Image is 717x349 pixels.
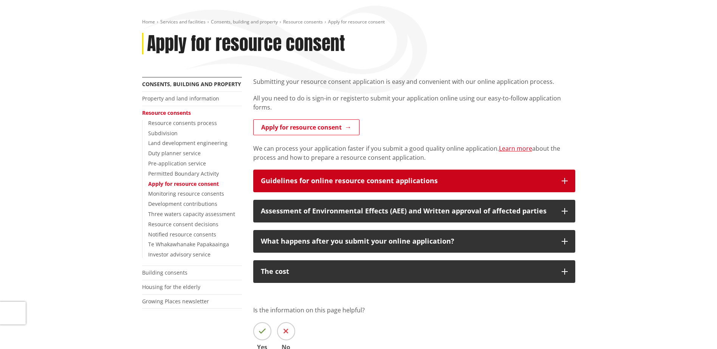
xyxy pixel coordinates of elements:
a: Growing Places newsletter [142,298,209,305]
button: What happens after you submit your online application? [253,230,575,253]
p: We can process your application faster if you submit a good quality online application. about the... [253,144,575,162]
iframe: Messenger Launcher [682,317,709,344]
a: Resource consent decisions [148,221,218,228]
a: Duty planner service [148,150,201,157]
a: Development contributions [148,200,217,207]
span: Submitting your resource consent application is easy and convenient with our online application p... [253,77,554,86]
a: Resource consents [283,19,323,25]
div: The cost [261,268,554,275]
a: Consents, building and property [211,19,278,25]
a: Three waters capacity assessment [148,210,235,218]
a: Consents, building and property [142,80,241,88]
div: Assessment of Environmental Effects (AEE) and Written approval of affected parties [261,207,554,215]
a: Monitoring resource consents [148,190,224,197]
div: Guidelines for online resource consent applications [261,177,554,185]
button: Guidelines for online resource consent applications [253,170,575,192]
a: Resource consents process [148,119,217,127]
a: Resource consents [142,109,191,116]
button: The cost [253,260,575,283]
a: Permitted Boundary Activity [148,170,219,177]
a: Learn more [499,144,532,153]
p: to submit your application online using our easy-to-follow application forms. [253,94,575,112]
a: Property and land information [142,95,219,102]
a: Subdivision [148,130,178,137]
a: Housing for the elderly [142,283,200,290]
nav: breadcrumb [142,19,575,25]
a: Te Whakawhanake Papakaainga [148,241,229,248]
h1: Apply for resource consent [147,33,345,55]
a: Services and facilities [160,19,206,25]
a: Land development engineering [148,139,228,147]
span: Apply for resource consent [328,19,385,25]
p: Is the information on this page helpful? [253,306,575,315]
a: Home [142,19,155,25]
a: Apply for resource consent [253,119,359,135]
a: Pre-application service [148,160,206,167]
a: Apply for resource consent [148,180,219,187]
div: What happens after you submit your online application? [261,238,554,245]
span: All you need to do is sign-in or register [253,94,363,102]
a: Building consents [142,269,187,276]
button: Assessment of Environmental Effects (AEE) and Written approval of affected parties [253,200,575,222]
a: Notified resource consents [148,231,216,238]
a: Investor advisory service [148,251,211,258]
